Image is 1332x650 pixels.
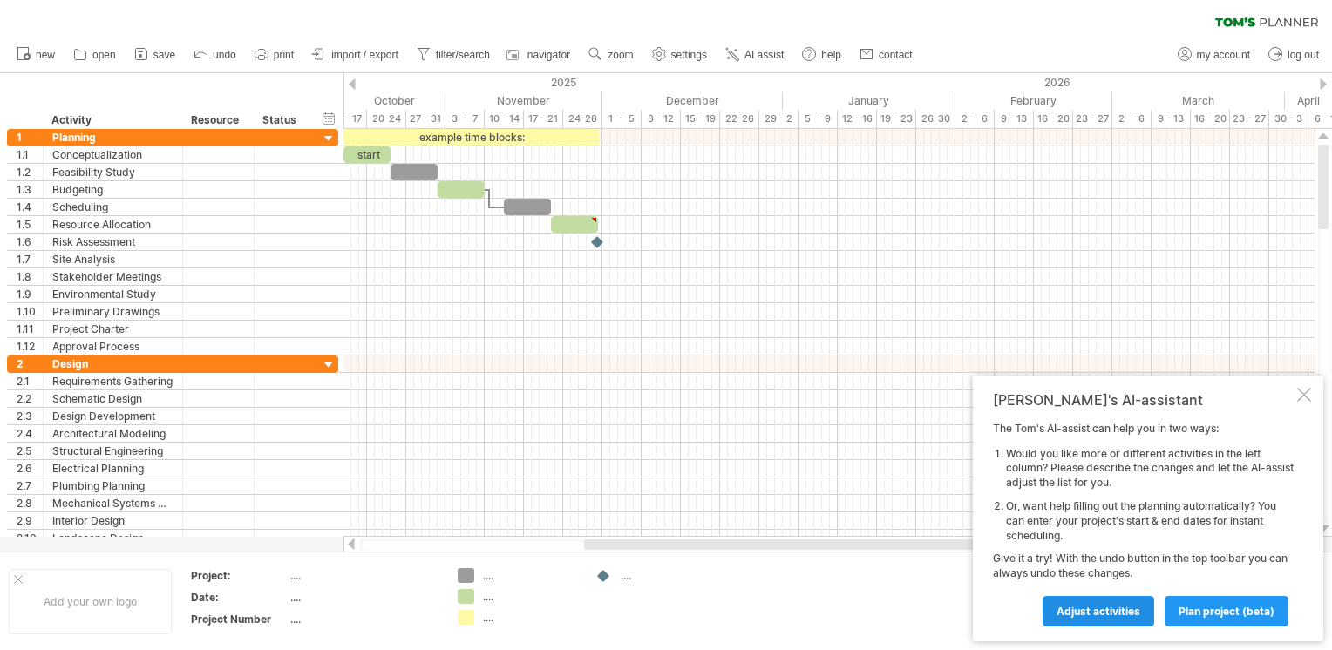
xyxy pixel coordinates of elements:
div: 30 - 3 [1269,110,1308,128]
div: start [343,146,391,163]
div: 2.3 [17,408,43,424]
div: 20-24 [367,110,406,128]
div: March 2026 [1112,91,1285,110]
div: Schematic Design [52,390,173,407]
div: Planning [52,129,173,146]
a: settings [648,44,712,66]
div: Budgeting [52,181,173,198]
div: Design [52,355,173,372]
div: .... [483,610,578,625]
span: save [153,49,175,61]
a: save [130,44,180,66]
div: 9 - 13 [1152,110,1191,128]
span: print [274,49,294,61]
span: log out [1288,49,1319,61]
div: Preliminary Drawings [52,303,173,320]
div: 2 [17,355,43,372]
div: 2.10 [17,530,43,546]
a: AI assist [721,44,789,66]
div: .... [290,568,437,583]
a: plan project (beta) [1165,596,1288,626]
div: 13 - 17 [328,110,367,128]
div: 26-30 [916,110,955,128]
span: zoom [608,49,633,61]
div: 27 - 31 [406,110,445,128]
div: December 2025 [602,91,783,110]
a: Adjust activities [1043,596,1154,626]
div: 16 - 20 [1034,110,1073,128]
div: 1.5 [17,216,43,233]
div: 8 - 12 [642,110,681,128]
div: January 2026 [783,91,955,110]
div: Risk Assessment [52,234,173,250]
div: Environmental Study [52,286,173,302]
div: 1.11 [17,321,43,337]
div: 1 - 5 [602,110,642,128]
div: 1.4 [17,199,43,215]
div: 2.2 [17,390,43,407]
span: contact [879,49,913,61]
div: 2 - 6 [1112,110,1152,128]
li: Or, want help filling out the planning automatically? You can enter your project's start & end da... [1006,499,1294,543]
div: 23 - 27 [1073,110,1112,128]
div: Add your own logo [9,569,172,634]
div: Plumbing Planning [52,477,173,494]
div: Conceptualization [52,146,173,163]
div: 29 - 2 [759,110,799,128]
div: [PERSON_NAME]'s AI-assistant [993,391,1294,409]
span: undo [213,49,236,61]
div: Feasibility Study [52,164,173,180]
div: 2.5 [17,443,43,459]
div: Project: [191,568,287,583]
span: navigator [527,49,570,61]
div: Requirements Gathering [52,373,173,389]
div: November 2025 [445,91,602,110]
a: navigator [504,44,575,66]
div: Project Number [191,612,287,626]
div: Landscape Design [52,530,173,546]
div: 9 - 13 [995,110,1034,128]
div: Architectural Modeling [52,425,173,442]
div: 12 - 16 [838,110,877,128]
div: 3 - 7 [445,110,485,128]
li: Would you like more or different activities in the left column? Please describe the changes and l... [1006,447,1294,491]
div: .... [483,568,578,583]
div: 23 - 27 [1230,110,1269,128]
div: Electrical Planning [52,460,173,477]
div: 2.8 [17,495,43,511]
div: 2.6 [17,460,43,477]
div: 1.1 [17,146,43,163]
div: Approval Process [52,338,173,355]
a: log out [1264,44,1324,66]
div: 19 - 23 [877,110,916,128]
div: Status [262,112,301,129]
div: 1.12 [17,338,43,355]
a: import / export [308,44,404,66]
div: Design Development [52,408,173,424]
a: undo [189,44,241,66]
span: open [92,49,116,61]
div: example time blocks: [343,129,599,146]
span: my account [1197,49,1250,61]
div: Activity [51,112,173,129]
span: AI assist [744,49,784,61]
div: 1.2 [17,164,43,180]
div: 2.9 [17,512,43,529]
div: 1.9 [17,286,43,302]
span: settings [671,49,707,61]
div: Mechanical Systems Design [52,495,173,511]
a: filter/search [412,44,495,66]
div: 1.8 [17,268,43,285]
a: my account [1173,44,1255,66]
div: The Tom's AI-assist can help you in two ways: Give it a try! With the undo button in the top tool... [993,422,1294,626]
div: 1.10 [17,303,43,320]
div: February 2026 [955,91,1112,110]
div: 5 - 9 [799,110,838,128]
div: 22-26 [720,110,759,128]
div: .... [290,612,437,626]
div: Stakeholder Meetings [52,268,173,285]
span: Adjust activities [1057,605,1140,618]
a: zoom [584,44,638,66]
div: October 2025 [265,91,445,110]
div: 24-28 [563,110,602,128]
